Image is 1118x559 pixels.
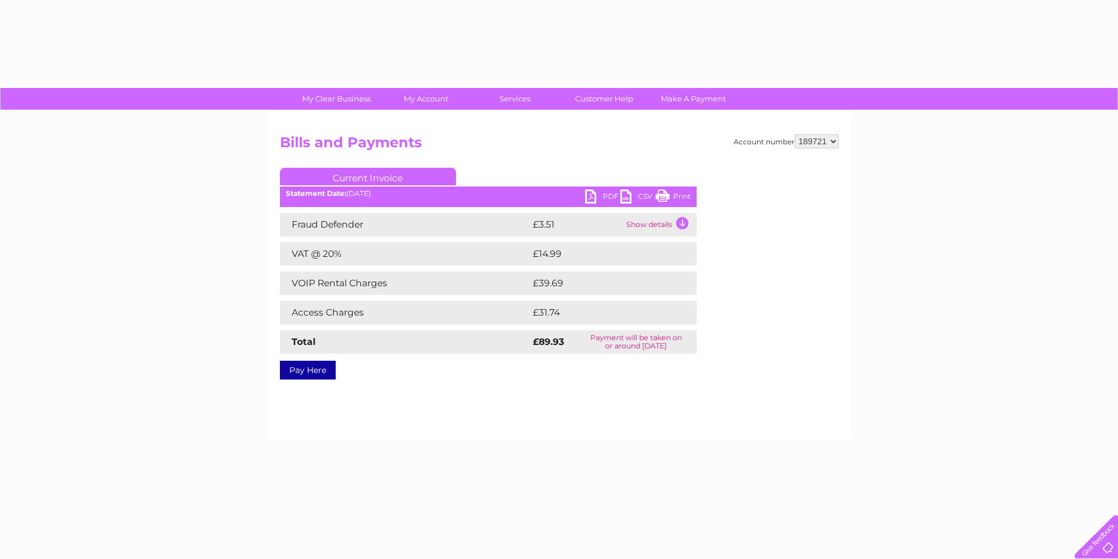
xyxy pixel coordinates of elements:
[576,330,697,354] td: Payment will be taken on or around [DATE]
[530,272,674,295] td: £39.69
[585,189,620,206] a: PDF
[467,88,563,110] a: Services
[533,336,564,347] strong: £89.93
[645,88,742,110] a: Make A Payment
[556,88,653,110] a: Customer Help
[623,213,697,236] td: Show details
[280,361,336,380] a: Pay Here
[280,301,530,324] td: Access Charges
[288,88,385,110] a: My Clear Business
[280,213,530,236] td: Fraud Defender
[377,88,474,110] a: My Account
[734,134,839,148] div: Account number
[286,189,346,198] b: Statement Date:
[280,189,697,198] div: [DATE]
[530,301,671,324] td: £31.74
[530,242,673,266] td: £14.99
[656,189,691,206] a: Print
[280,168,456,185] a: Current Invoice
[280,272,530,295] td: VOIP Rental Charges
[280,134,839,157] h2: Bills and Payments
[620,189,656,206] a: CSV
[292,336,316,347] strong: Total
[280,242,530,266] td: VAT @ 20%
[530,213,623,236] td: £3.51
